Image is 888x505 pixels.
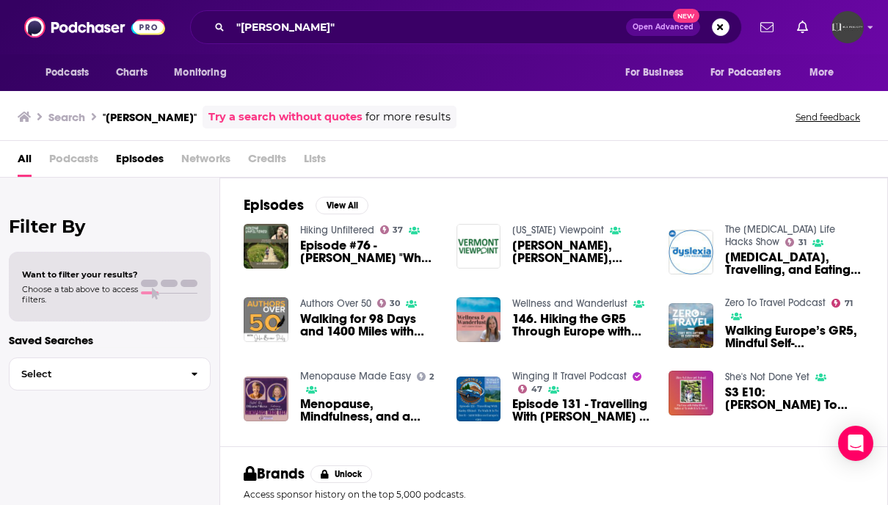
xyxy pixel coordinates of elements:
[380,225,404,234] a: 37
[244,224,288,269] img: Episode #76 - Kathy Elkind "What is wise strength?"
[24,13,165,41] img: Podchaser - Follow, Share and Rate Podcasts
[230,15,626,39] input: Search podcasts, credits, & more...
[725,251,864,276] a: Dyslexia, Travelling, and Eating Psychology Coach with Kathy Elkind
[831,11,864,43] button: Show profile menu
[456,224,501,269] img: Mary Thon, Jeff Bartley, Kathy Elkind
[512,297,627,310] a: Wellness and Wanderlust
[244,196,368,214] a: EpisodesView All
[710,62,781,83] span: For Podcasters
[531,386,542,393] span: 47
[725,223,835,248] a: The Dyslexia Life Hacks Show
[725,251,864,276] span: [MEDICAL_DATA], Travelling, and Eating Psychology Coach with [PERSON_NAME]
[244,489,864,500] p: Access sponsor history on the top 5,000 podcasts.
[300,239,439,264] a: Episode #76 - Kathy Elkind "What is wise strength?"
[633,23,694,31] span: Open Advanced
[429,374,434,380] span: 2
[300,313,439,338] span: Walking for 98 Days and 1400 Miles with [PERSON_NAME]
[512,398,651,423] span: Episode 131 - Travelling With [PERSON_NAME] - To Walk It Is To See It - 1400 Miles On Europe's GR5
[838,426,873,461] div: Open Intercom Messenger
[669,230,713,275] img: Dyslexia, Travelling, and Eating Psychology Coach with Kathy Elkind
[300,224,374,236] a: Hiking Unfiltered
[725,324,864,349] a: Walking Europe’s GR5, Mindful Self-Compassion, and Wise Strength With Kathy Elkind
[831,299,853,308] a: 71
[799,59,853,87] button: open menu
[49,147,98,177] span: Podcasts
[456,377,501,421] img: Episode 131 - Travelling With Kathy Elkind - To Walk It Is To See It - 1400 Miles On Europe's GR5
[116,147,164,177] a: Episodes
[300,313,439,338] a: Walking for 98 Days and 1400 Miles with Kathy Elkind
[512,239,651,264] a: Mary Thon, Jeff Bartley, Kathy Elkind
[208,109,363,126] a: Try a search without quotes
[300,398,439,423] a: Menopause, Mindfulness, and a 1,400-Mile Adventure with Kathy Elkind
[244,465,305,483] h2: Brands
[22,284,138,305] span: Choose a tab above to access filters.
[798,239,807,246] span: 31
[669,371,713,415] a: S3 E10: Kathy Elkind To Walk It Is To See It
[512,313,651,338] a: 146. Hiking the GR5 Through Europe with Kathy Elkind
[174,62,226,83] span: Monitoring
[725,386,864,411] span: S3 E10: [PERSON_NAME] To Walk It Is To See It
[10,369,179,379] span: Select
[181,147,230,177] span: Networks
[244,297,288,342] img: Walking for 98 Days and 1400 Miles with Kathy Elkind
[831,11,864,43] span: Logged in as mbrown64240
[35,59,108,87] button: open menu
[518,385,542,393] a: 47
[754,15,779,40] a: Show notifications dropdown
[103,110,197,124] h3: "[PERSON_NAME]"
[310,465,373,483] button: Unlock
[390,300,400,307] span: 30
[512,370,627,382] a: Winging It Travel Podcast
[669,303,713,348] img: Walking Europe’s GR5, Mindful Self-Compassion, and Wise Strength With Kathy Elkind
[845,300,853,307] span: 71
[791,111,865,123] button: Send feedback
[22,269,138,280] span: Want to filter your results?
[393,227,403,233] span: 37
[625,62,683,83] span: For Business
[725,386,864,411] a: S3 E10: Kathy Elkind To Walk It Is To See It
[116,62,148,83] span: Charts
[300,370,411,382] a: Menopause Made Easy
[512,239,651,264] span: [PERSON_NAME], [PERSON_NAME], [PERSON_NAME]
[46,62,89,83] span: Podcasts
[809,62,834,83] span: More
[725,371,809,383] a: She's Not Done Yet
[9,357,211,390] button: Select
[300,297,371,310] a: Authors Over 50
[673,9,699,23] span: New
[512,313,651,338] span: 146. Hiking the GR5 Through Europe with [PERSON_NAME]
[456,297,501,342] img: 146. Hiking the GR5 Through Europe with Kathy Elkind
[300,239,439,264] span: Episode #76 - [PERSON_NAME] "What is wise strength?"
[316,197,368,214] button: View All
[791,15,814,40] a: Show notifications dropdown
[18,147,32,177] span: All
[615,59,702,87] button: open menu
[304,147,326,177] span: Lists
[300,398,439,423] span: Menopause, Mindfulness, and a 1,400-Mile Adventure with [PERSON_NAME]
[106,59,156,87] a: Charts
[48,110,85,124] h3: Search
[701,59,802,87] button: open menu
[164,59,245,87] button: open menu
[725,324,864,349] span: Walking Europe’s GR5, Mindful Self-Compassion, and Wise Strength With [PERSON_NAME]
[9,216,211,237] h2: Filter By
[512,398,651,423] a: Episode 131 - Travelling With Kathy Elkind - To Walk It Is To See It - 1400 Miles On Europe's GR5
[831,11,864,43] img: User Profile
[626,18,700,36] button: Open AdvancedNew
[725,297,826,309] a: Zero To Travel Podcast
[190,10,742,44] div: Search podcasts, credits, & more...
[244,377,288,421] img: Menopause, Mindfulness, and a 1,400-Mile Adventure with Kathy Elkind
[785,238,807,247] a: 31
[377,299,401,308] a: 30
[9,333,211,347] p: Saved Searches
[512,224,604,236] a: Vermont Viewpoint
